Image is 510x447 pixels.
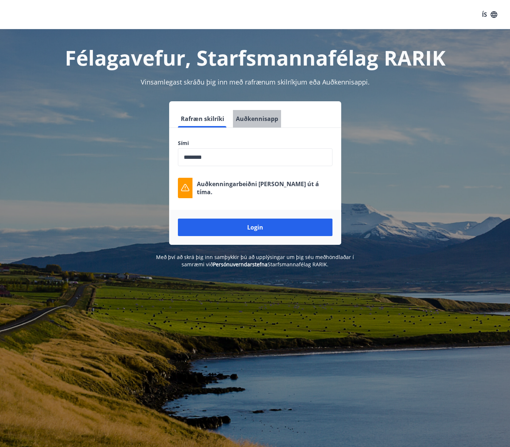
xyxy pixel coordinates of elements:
button: ÍS [478,8,501,21]
span: Vinsamlegast skráðu þig inn með rafrænum skilríkjum eða Auðkennisappi. [141,78,370,86]
a: Persónuverndarstefna [213,261,268,268]
button: Rafræn skilríki [178,110,227,128]
p: Auðkenningarbeiðni [PERSON_NAME] út á tíma. [197,180,332,196]
button: Auðkennisapp [233,110,281,128]
button: Login [178,219,332,236]
span: Með því að skrá þig inn samþykkir þú að upplýsingar um þig séu meðhöndlaðar í samræmi við Starfsm... [156,254,354,268]
h1: Félagavefur, Starfsmannafélag RARIK [9,44,501,71]
label: Sími [178,140,332,147]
